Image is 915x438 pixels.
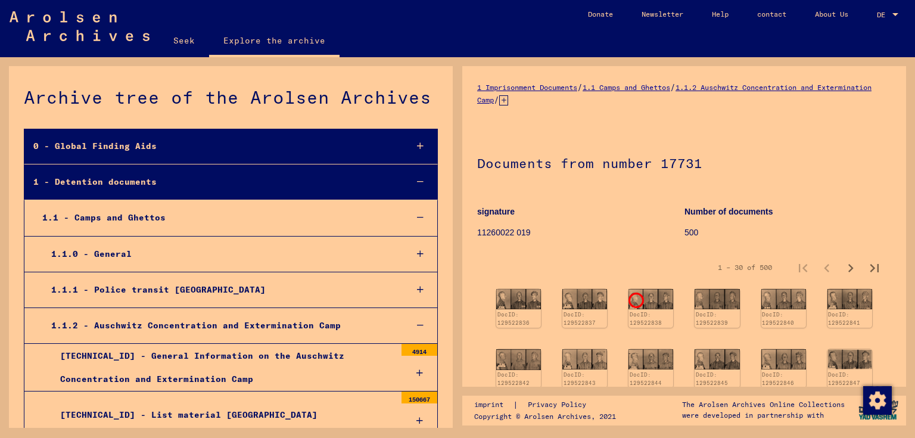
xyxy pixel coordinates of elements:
font: signature [477,207,515,216]
a: DocID: 129522843 [564,371,596,386]
font: Donate [588,10,613,18]
font: / [494,94,499,105]
font: DE [877,10,885,19]
font: Seek [173,35,195,46]
font: were developed in partnership with [682,411,824,420]
img: 001.jpg [695,289,739,310]
font: 1 - Detention documents [33,176,157,187]
a: DocID: 129522845 [696,371,728,386]
img: Arolsen_neg.svg [10,11,150,41]
a: Privacy Policy [518,399,600,411]
font: / [670,82,676,92]
font: Newsletter [642,10,683,18]
button: Last page [863,256,886,279]
button: Previous page [815,256,839,279]
font: 0 - Global Finding Aids [33,141,157,151]
a: DocID: 129522836 [497,311,530,326]
font: 500 [684,228,698,237]
a: imprint [474,399,513,411]
a: DocID: 129522842 [497,371,530,386]
a: DocID: 129522844 [630,371,662,386]
img: 001.jpg [628,349,673,370]
img: 001.jpg [827,349,872,369]
font: 1.1.2 - Auschwitz Concentration and Extermination Camp [51,320,341,331]
a: 1 Imprisonment Documents [477,83,577,92]
img: 001.jpg [562,349,607,370]
a: DocID: 129522840 [762,311,794,326]
img: 001.jpg [628,289,673,309]
font: 11260022 019 [477,228,531,237]
font: Explore the archive [223,35,325,46]
a: DocID: 129522841 [828,311,860,326]
img: 001.jpg [496,349,541,370]
a: DocID: 129522846 [762,371,794,386]
font: 1.1.0 - General [51,248,132,259]
font: Number of documents [684,207,773,216]
font: 1 – 30 of 500 [718,263,772,272]
a: DocID: 129522847 [828,371,860,386]
font: contact [757,10,786,18]
font: Privacy Policy [528,400,586,409]
font: imprint [474,400,503,409]
a: DocID: 129522838 [630,311,662,326]
font: The Arolsen Archives Online Collections [682,400,845,409]
font: [TECHNICAL_ID] - List material [GEOGRAPHIC_DATA] [60,409,318,420]
button: First page [791,256,815,279]
font: Archive tree of the Arolsen Archives [24,86,431,108]
font: 4914 [412,348,427,356]
font: Copyright © Arolsen Archives, 2021 [474,412,616,421]
font: / [577,82,583,92]
font: Help [712,10,729,18]
img: 001.jpg [761,289,806,309]
a: Explore the archive [209,26,340,57]
img: 001.jpg [562,289,607,309]
font: 1.1.1 - Police transit [GEOGRAPHIC_DATA] [51,284,266,295]
button: Next page [839,256,863,279]
img: yv_logo.png [856,395,901,425]
img: 001.jpg [761,349,806,369]
font: Documents from number 17731 [477,155,702,172]
a: Seek [159,26,209,55]
a: DocID: 129522839 [696,311,728,326]
font: 150667 [409,396,430,403]
img: 001.jpg [496,289,541,309]
font: | [513,399,518,410]
font: 1.1 - Camps and Ghettos [42,212,166,223]
a: 1.1 Camps and Ghettos [583,83,670,92]
img: 001.jpg [827,289,872,309]
img: Change consent [863,386,892,415]
a: DocID: 129522837 [564,311,596,326]
img: 001.jpg [695,349,739,370]
font: [TECHNICAL_ID] - General Information on the Auschwitz Concentration and Extermination Camp [60,350,344,384]
font: About Us [815,10,848,18]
